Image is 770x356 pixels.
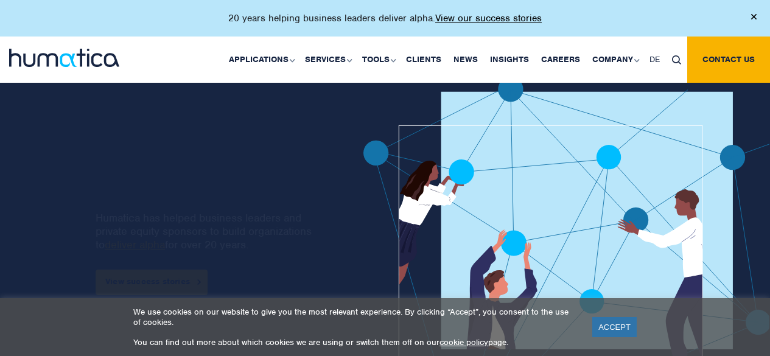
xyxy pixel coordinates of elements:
[649,54,660,65] span: DE
[484,37,535,83] a: Insights
[96,270,208,295] a: View success stories
[9,49,119,67] img: logo
[105,238,165,251] a: deliver alpha
[643,37,666,83] a: DE
[197,279,201,285] img: arrowicon
[439,337,488,347] a: cookie policy
[223,37,299,83] a: Applications
[96,211,320,251] p: Humatica has helped business leaders and private equity sponsors to build organizations to for ov...
[592,317,637,337] a: ACCEPT
[400,37,447,83] a: Clients
[299,37,356,83] a: Services
[228,12,542,24] p: 20 years helping business leaders deliver alpha.
[687,37,770,83] a: Contact us
[435,12,542,24] a: View our success stories
[356,37,400,83] a: Tools
[133,337,577,347] p: You can find out more about which cookies we are using or switch them off on our page.
[447,37,484,83] a: News
[672,55,681,65] img: search_icon
[535,37,586,83] a: Careers
[133,307,577,327] p: We use cookies on our website to give you the most relevant experience. By clicking “Accept”, you...
[586,37,643,83] a: Company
